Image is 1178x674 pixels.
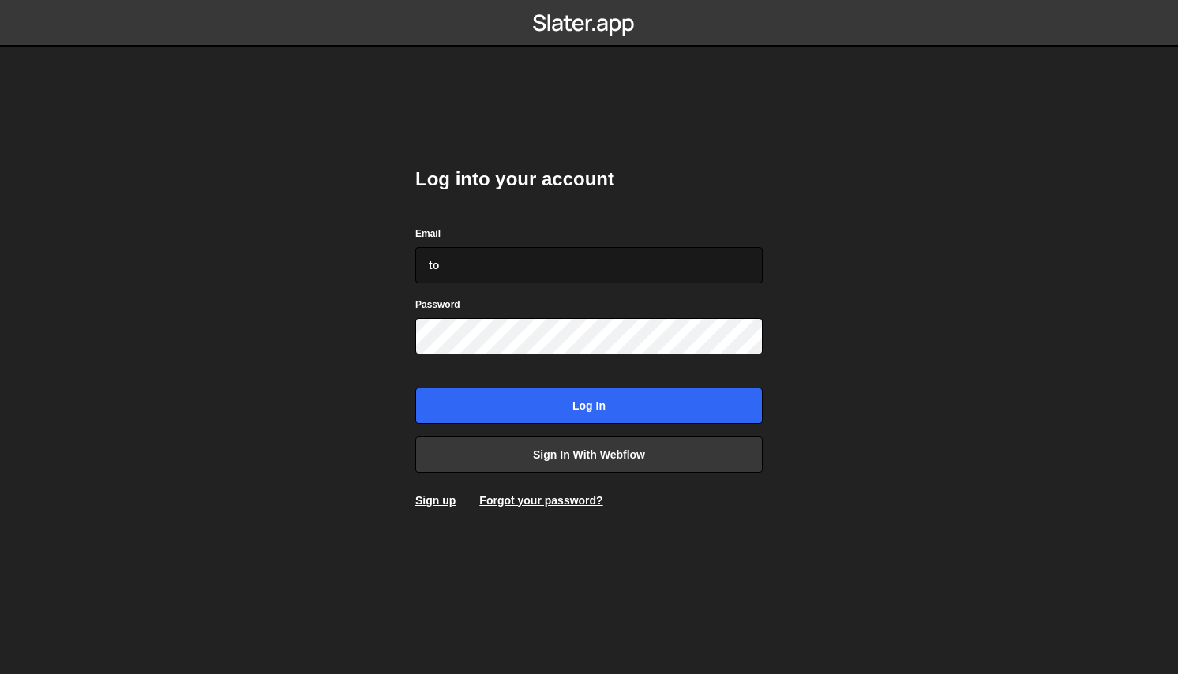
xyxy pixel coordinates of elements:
[415,388,763,424] input: Log in
[415,167,763,192] h2: Log into your account
[479,494,602,507] a: Forgot your password?
[415,297,460,313] label: Password
[415,226,441,242] label: Email
[415,436,763,473] a: Sign in with Webflow
[415,494,456,507] a: Sign up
